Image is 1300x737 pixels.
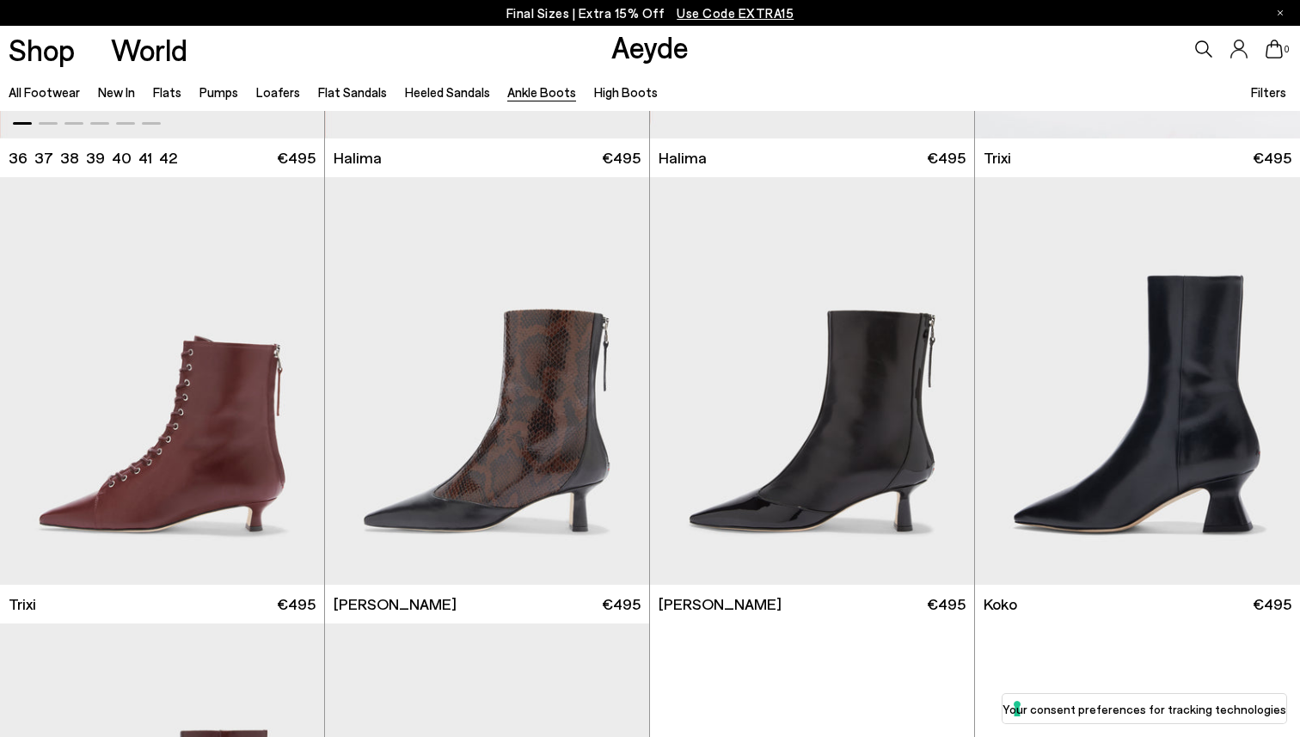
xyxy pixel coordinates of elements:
[199,84,238,100] a: Pumps
[975,585,1300,623] a: Koko €495
[153,84,181,100] a: Flats
[1003,700,1286,718] label: Your consent preferences for tracking technologies
[984,147,1011,169] span: Trixi
[9,84,80,100] a: All Footwear
[9,147,172,169] ul: variant
[975,177,1300,585] img: Koko Regal Heel Boots
[975,138,1300,177] a: Trixi €495
[325,585,649,623] a: [PERSON_NAME] €495
[927,593,966,615] span: €495
[1253,147,1291,169] span: €495
[611,28,689,64] a: Aeyde
[138,147,152,169] li: 41
[277,147,316,169] span: €495
[334,147,382,169] span: Halima
[1003,694,1286,723] button: Your consent preferences for tracking technologies
[594,84,658,100] a: High Boots
[506,3,794,24] p: Final Sizes | Extra 15% Off
[1253,593,1291,615] span: €495
[277,593,316,615] span: €495
[256,84,300,100] a: Loafers
[1283,45,1291,54] span: 0
[159,147,177,169] li: 42
[334,593,457,615] span: [PERSON_NAME]
[9,34,75,64] a: Shop
[325,138,649,177] a: Halima €495
[650,138,974,177] a: Halima €495
[325,177,649,585] img: Sila Dual-Toned Boots
[405,84,490,100] a: Heeled Sandals
[9,147,28,169] li: 36
[9,593,36,615] span: Trixi
[86,147,105,169] li: 39
[659,147,707,169] span: Halima
[659,593,782,615] span: [PERSON_NAME]
[984,593,1017,615] span: Koko
[318,84,387,100] a: Flat Sandals
[1251,84,1286,100] span: Filters
[1266,40,1283,58] a: 0
[112,147,132,169] li: 40
[34,147,53,169] li: 37
[927,147,966,169] span: €495
[98,84,135,100] a: New In
[60,147,79,169] li: 38
[507,84,576,100] a: Ankle Boots
[602,593,641,615] span: €495
[111,34,187,64] a: World
[677,5,794,21] span: Navigate to /collections/ss25-final-sizes
[650,177,974,585] img: Sila Dual-Toned Boots
[650,585,974,623] a: [PERSON_NAME] €495
[602,147,641,169] span: €495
